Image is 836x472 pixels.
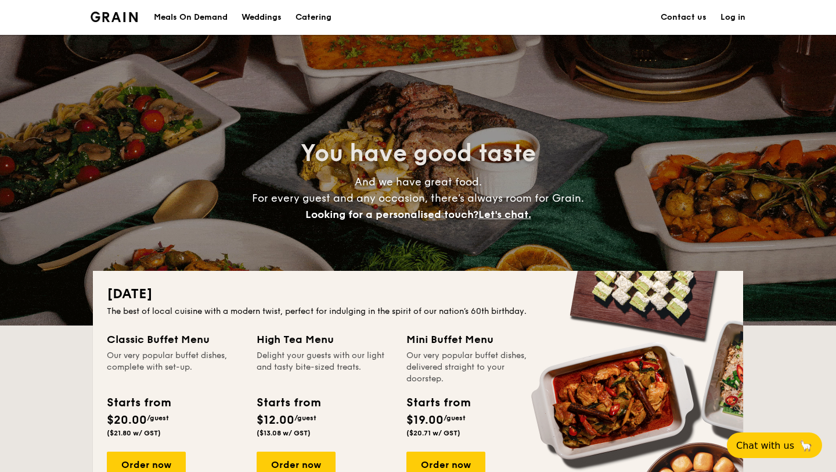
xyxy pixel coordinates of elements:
span: ($20.71 w/ GST) [406,429,460,437]
span: $20.00 [107,413,147,427]
span: /guest [444,414,466,422]
span: 🦙 [799,439,813,452]
span: /guest [294,414,316,422]
div: Starts from [257,394,320,412]
div: Classic Buffet Menu [107,331,243,348]
span: And we have great food. For every guest and any occasion, there’s always room for Grain. [252,176,584,221]
div: Starts from [406,394,470,412]
span: ($13.08 w/ GST) [257,429,311,437]
a: Logotype [91,12,138,22]
div: The best of local cuisine with a modern twist, perfect for indulging in the spirit of our nation’... [107,306,729,317]
span: $19.00 [406,413,444,427]
div: Mini Buffet Menu [406,331,542,348]
div: Our very popular buffet dishes, delivered straight to your doorstep. [406,350,542,385]
span: /guest [147,414,169,422]
span: ($21.80 w/ GST) [107,429,161,437]
span: Let's chat. [478,208,531,221]
span: You have good taste [301,140,536,167]
div: Starts from [107,394,170,412]
h2: [DATE] [107,285,729,303]
span: Looking for a personalised touch? [305,208,478,221]
button: Chat with us🦙 [727,432,822,458]
span: Chat with us [736,440,794,451]
span: $12.00 [257,413,294,427]
div: Delight your guests with our light and tasty bite-sized treats. [257,350,392,385]
div: Our very popular buffet dishes, complete with set-up. [107,350,243,385]
div: High Tea Menu [257,331,392,348]
img: Grain [91,12,138,22]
